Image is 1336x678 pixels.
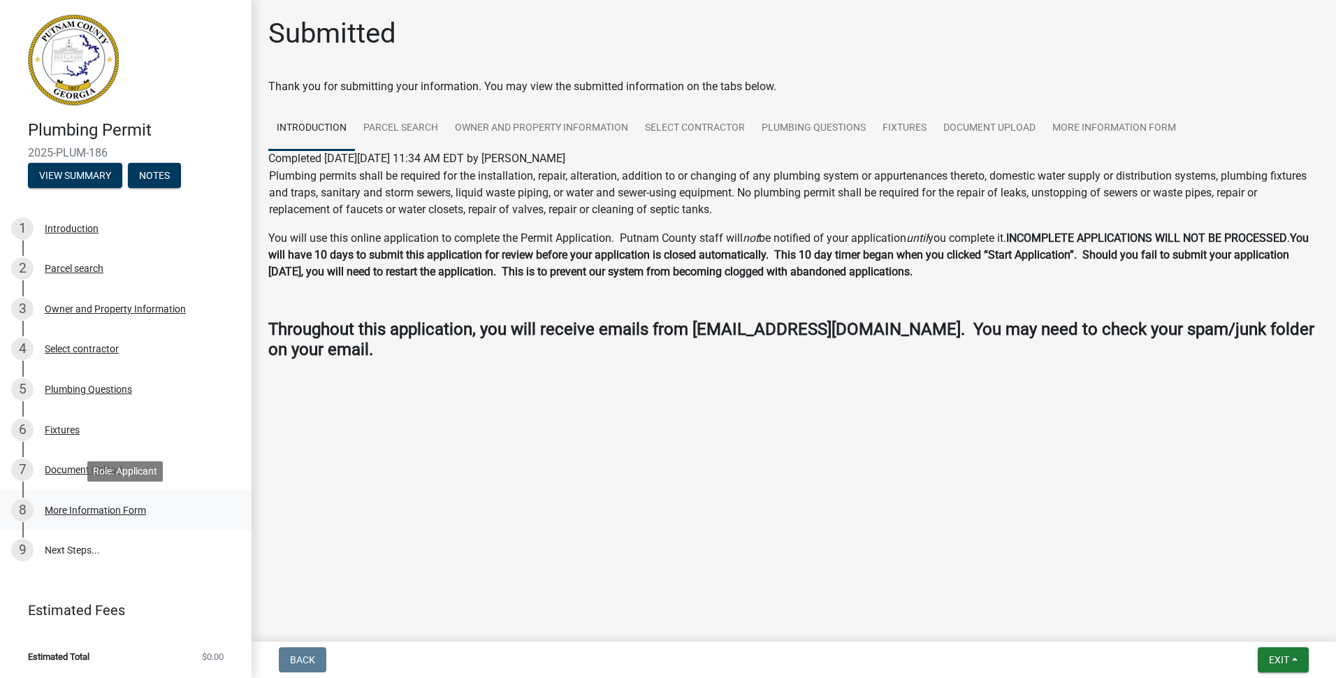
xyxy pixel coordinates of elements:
span: Back [290,654,315,665]
div: 9 [11,539,34,561]
div: 3 [11,298,34,320]
a: Introduction [268,106,355,151]
div: 1 [11,217,34,240]
div: Thank you for submitting your information. You may view the submitted information on the tabs below. [268,78,1319,95]
span: Completed [DATE][DATE] 11:34 AM EDT by [PERSON_NAME] [268,152,565,165]
wm-modal-confirm: Notes [128,171,181,182]
div: 4 [11,338,34,360]
span: Exit [1269,654,1289,665]
div: More Information Form [45,505,146,515]
strong: You will have 10 days to submit this application for review before your application is closed aut... [268,231,1309,278]
div: Role: Applicant [87,461,163,482]
a: Plumbing Questions [753,106,874,151]
div: 6 [11,419,34,441]
div: 2 [11,257,34,280]
button: Exit [1258,647,1309,672]
div: 8 [11,499,34,521]
div: Parcel search [45,264,103,273]
div: Plumbing Questions [45,384,132,394]
div: Fixtures [45,425,80,435]
strong: INCOMPLETE APPLICATIONS WILL NOT BE PROCESSED [1006,231,1287,245]
div: Select contractor [45,344,119,354]
h1: Submitted [268,17,396,50]
span: $0.00 [202,652,224,661]
button: View Summary [28,163,122,188]
button: Notes [128,163,181,188]
div: Owner and Property Information [45,304,186,314]
div: 7 [11,459,34,481]
i: not [743,231,759,245]
h4: Plumbing Permit [28,120,240,140]
p: You will use this online application to complete the Permit Application. Putnam County staff will... [268,230,1319,280]
span: Estimated Total [28,652,89,661]
strong: Throughout this application, you will receive emails from [EMAIL_ADDRESS][DOMAIN_NAME]. You may n... [268,319,1314,359]
td: Plumbing permits shall be required for the installation, repair, alteration, addition to or chang... [268,167,1319,219]
a: More Information Form [1044,106,1184,151]
div: 5 [11,378,34,401]
img: Putnam County, Georgia [28,15,119,106]
div: Document Upload [45,465,122,475]
div: Introduction [45,224,99,233]
a: Fixtures [874,106,935,151]
a: Estimated Fees [11,596,229,624]
span: 2025-PLUM-186 [28,146,224,159]
i: until [906,231,928,245]
wm-modal-confirm: Summary [28,171,122,182]
a: Owner and Property Information [446,106,637,151]
a: Document Upload [935,106,1044,151]
a: Select contractor [637,106,753,151]
button: Back [279,647,326,672]
a: Parcel search [355,106,446,151]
